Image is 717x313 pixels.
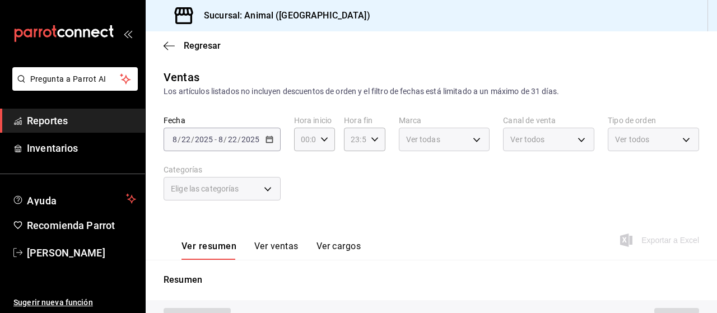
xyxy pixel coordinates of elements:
[181,241,236,260] button: Ver resumen
[30,73,120,85] span: Pregunta a Parrot AI
[254,241,299,260] button: Ver ventas
[184,40,221,51] span: Regresar
[195,9,370,22] h3: Sucursal: Animal ([GEOGRAPHIC_DATA])
[164,69,199,86] div: Ventas
[27,113,136,128] span: Reportes
[510,134,544,145] span: Ver todos
[344,116,385,124] label: Hora fin
[171,183,239,194] span: Elige las categorías
[13,297,136,309] span: Sugerir nueva función
[615,134,649,145] span: Ver todos
[178,135,181,144] span: /
[294,116,335,124] label: Hora inicio
[164,40,221,51] button: Regresar
[27,218,136,233] span: Recomienda Parrot
[27,141,136,156] span: Inventarios
[8,81,138,93] a: Pregunta a Parrot AI
[27,245,136,260] span: [PERSON_NAME]
[194,135,213,144] input: ----
[241,135,260,144] input: ----
[215,135,217,144] span: -
[164,86,699,97] div: Los artículos listados no incluyen descuentos de orden y el filtro de fechas está limitado a un m...
[218,135,224,144] input: --
[181,241,361,260] div: navigation tabs
[238,135,241,144] span: /
[316,241,361,260] button: Ver cargos
[224,135,227,144] span: /
[191,135,194,144] span: /
[123,29,132,38] button: open_drawer_menu
[27,192,122,205] span: Ayuda
[164,116,281,124] label: Fecha
[503,116,594,124] label: Canal de venta
[406,134,440,145] span: Ver todas
[608,116,699,124] label: Tipo de orden
[172,135,178,144] input: --
[164,166,281,174] label: Categorías
[164,273,699,287] p: Resumen
[181,135,191,144] input: --
[227,135,238,144] input: --
[399,116,490,124] label: Marca
[12,67,138,91] button: Pregunta a Parrot AI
